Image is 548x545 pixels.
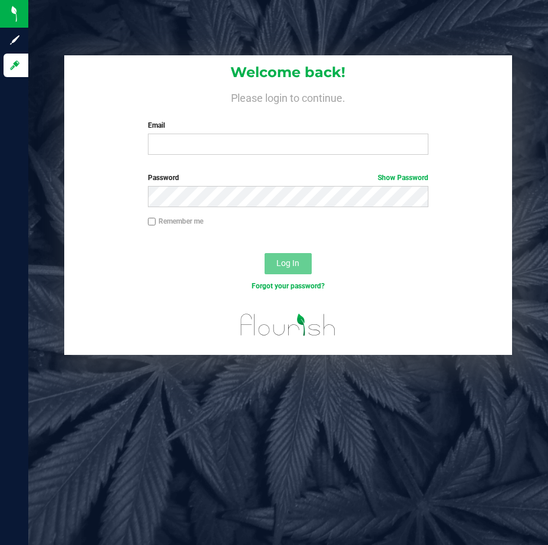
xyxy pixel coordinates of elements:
[148,218,156,226] input: Remember me
[64,65,512,80] h1: Welcome back!
[378,174,428,182] a: Show Password
[265,253,312,274] button: Log In
[148,120,429,131] label: Email
[9,59,21,71] inline-svg: Log in
[148,216,203,227] label: Remember me
[9,34,21,46] inline-svg: Sign up
[64,89,512,104] h4: Please login to continue.
[276,258,299,268] span: Log In
[148,174,179,182] span: Password
[252,282,325,290] a: Forgot your password?
[232,304,344,346] img: flourish_logo.svg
